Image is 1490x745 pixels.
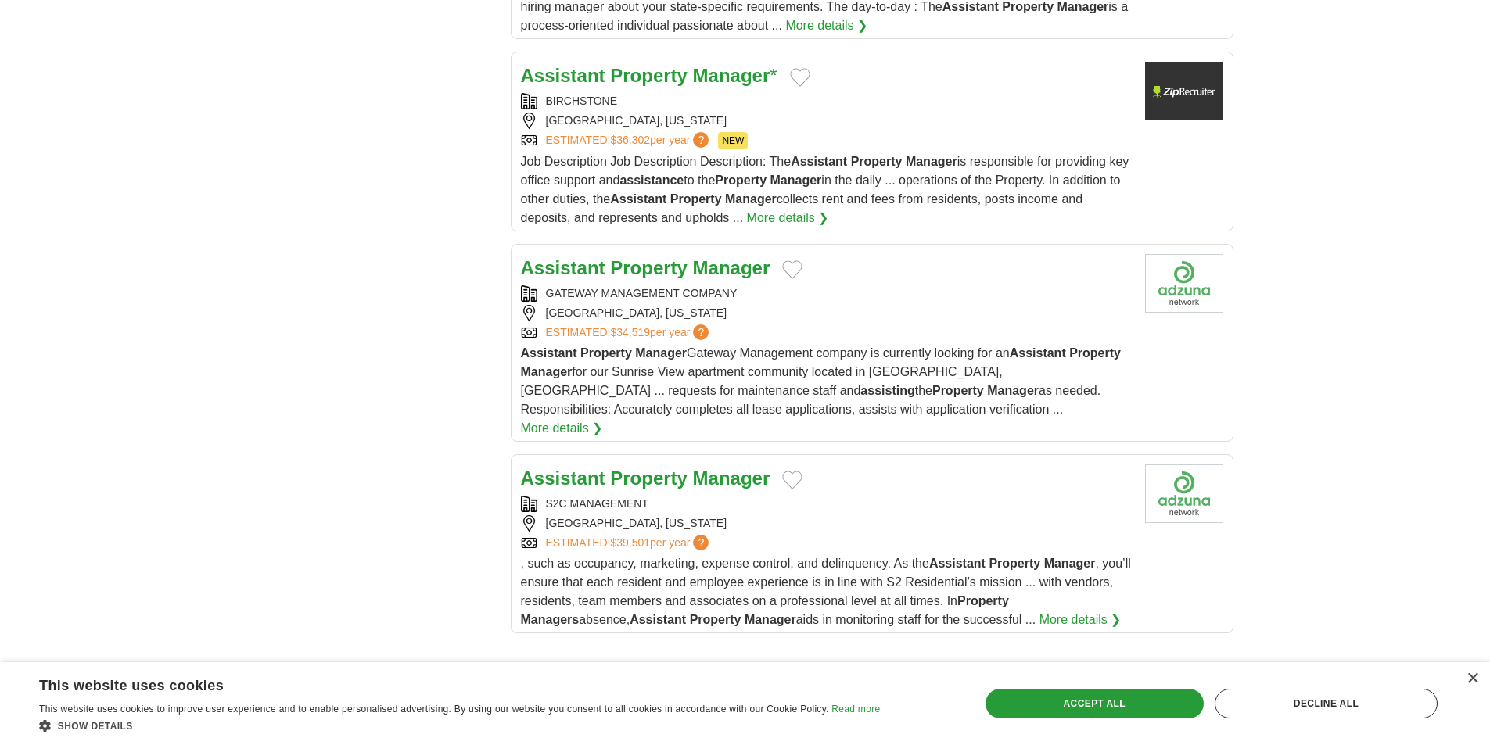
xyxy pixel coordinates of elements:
a: More details ❯ [785,16,867,35]
div: Accept all [986,689,1204,718]
strong: Assistant [521,346,577,360]
div: [GEOGRAPHIC_DATA], [US_STATE] [521,113,1133,129]
div: [GEOGRAPHIC_DATA], [US_STATE] [521,515,1133,532]
div: BIRCHSTONE [521,93,1133,109]
span: ? [693,324,709,340]
strong: Manager [725,192,777,206]
strong: Property [610,467,688,489]
button: Add to favorite jobs [782,260,802,279]
span: , such as occupancy, marketing, expense control, and delinquency. As the , you’ll ensure that eac... [521,557,1131,626]
strong: Assistant [929,557,986,570]
span: Show details [58,721,133,732]
strong: Manager [693,467,770,489]
a: More details ❯ [747,209,829,227]
strong: Manager [1044,557,1096,570]
strong: Manager [770,174,822,187]
strong: assisting [860,384,914,397]
div: S2C MANAGEMENT [521,496,1133,512]
strong: Assistant [521,65,605,86]
a: ESTIMATED:$36,302per year? [546,132,713,149]
a: More details ❯ [521,419,603,438]
span: $36,302 [610,134,650,146]
span: NEW [718,132,748,149]
strong: Property [957,594,1009,607]
div: Close [1467,673,1478,685]
span: ? [693,132,709,148]
div: This website uses cookies [39,672,841,695]
img: Company logo [1145,62,1223,120]
strong: Assistant [610,192,666,206]
strong: Property [690,613,741,626]
strong: Property [610,257,688,278]
span: Gateway Management company is currently looking for an for our Sunrise View apartment community l... [521,346,1121,416]
strong: Property [610,65,688,86]
a: ESTIMATED:$39,501per year? [546,535,713,551]
strong: Assistant [1010,346,1066,360]
strong: Manager [745,613,796,626]
strong: Assistant [630,613,686,626]
strong: Property [851,155,903,168]
strong: Assistant [521,257,605,278]
a: Assistant Property Manager [521,467,770,489]
div: [GEOGRAPHIC_DATA], [US_STATE] [521,305,1133,321]
strong: Assistant [521,467,605,489]
strong: Property [989,557,1040,570]
strong: Managers [521,613,580,626]
a: Read more, opens a new window [831,704,880,715]
a: Assistant Property Manager* [521,65,777,86]
strong: Manager [635,346,687,360]
strong: Manager [521,365,573,378]
strong: Property [1069,346,1121,360]
strong: Manager [987,384,1039,397]
span: Job Description Job Description Description: The is responsible for providing key office support ... [521,155,1129,224]
span: ? [693,535,709,550]
button: Add to favorite jobs [782,471,802,489]
img: Company logo [1145,464,1223,523]
div: Decline all [1215,689,1438,718]
button: Add to favorite jobs [790,68,810,87]
a: ESTIMATED:$34,519per year? [546,324,713,341]
strong: Manager [693,257,770,278]
strong: Manager [693,65,770,86]
strong: Property [670,192,722,206]
div: Show details [39,718,880,733]
strong: Property [932,384,984,397]
span: This website uses cookies to improve user experience and to enable personalised advertising. By u... [39,704,829,715]
strong: Manager [906,155,957,168]
strong: Property [715,174,767,187]
strong: Assistant [791,155,847,168]
a: Assistant Property Manager [521,257,770,278]
span: $39,501 [610,536,650,549]
span: $34,519 [610,326,650,338]
a: More details ❯ [1039,611,1122,629]
img: Company logo [1145,254,1223,313]
strong: assistance [619,174,684,187]
strong: Property [580,346,632,360]
div: GATEWAY MANAGEMENT COMPANY [521,285,1133,302]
